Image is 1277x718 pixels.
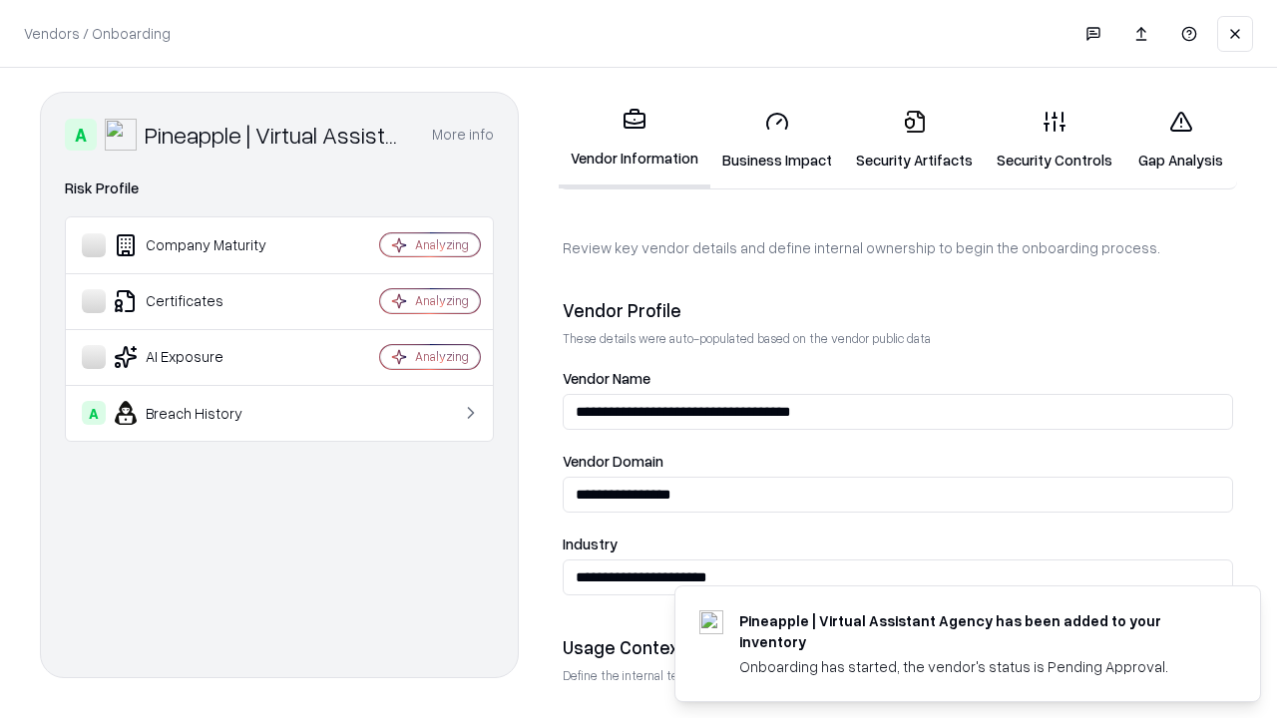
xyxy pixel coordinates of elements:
label: Industry [563,537,1233,551]
div: Company Maturity [82,233,320,257]
button: More info [432,117,494,153]
p: Define the internal team and reason for using this vendor. This helps assess business relevance a... [563,667,1233,684]
img: Pineapple | Virtual Assistant Agency [105,119,137,151]
div: Analyzing [415,348,469,365]
div: Onboarding has started, the vendor's status is Pending Approval. [739,656,1212,677]
div: Certificates [82,289,320,313]
p: These details were auto-populated based on the vendor public data [563,330,1233,347]
p: Review key vendor details and define internal ownership to begin the onboarding process. [563,237,1233,258]
a: Vendor Information [559,92,710,188]
label: Vendor Domain [563,454,1233,469]
div: Risk Profile [65,177,494,200]
div: Pineapple | Virtual Assistant Agency has been added to your inventory [739,610,1212,652]
p: Vendors / Onboarding [24,23,171,44]
div: Analyzing [415,236,469,253]
div: A [82,401,106,425]
a: Security Controls [985,94,1124,186]
a: Security Artifacts [844,94,985,186]
div: Analyzing [415,292,469,309]
div: Pineapple | Virtual Assistant Agency [145,119,408,151]
a: Gap Analysis [1124,94,1237,186]
label: Vendor Name [563,371,1233,386]
div: Usage Context [563,635,1233,659]
div: Breach History [82,401,320,425]
div: A [65,119,97,151]
div: Vendor Profile [563,298,1233,322]
img: trypineapple.com [699,610,723,634]
a: Business Impact [710,94,844,186]
div: AI Exposure [82,345,320,369]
